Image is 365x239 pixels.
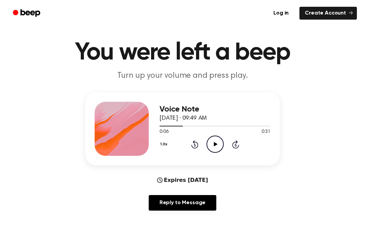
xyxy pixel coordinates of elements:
[160,129,168,136] span: 0:06
[267,6,295,21] a: Log in
[157,176,208,185] div: Expires [DATE]
[160,139,170,150] button: 1.0x
[149,195,216,211] a: Reply to Message
[160,105,270,114] h3: Voice Note
[299,7,357,20] a: Create Account
[262,129,270,136] span: 0:31
[160,116,207,122] span: [DATE] · 09:49 AM
[53,71,312,82] p: Turn up your volume and press play.
[8,7,46,20] a: Beep
[9,41,356,65] h1: You were left a beep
